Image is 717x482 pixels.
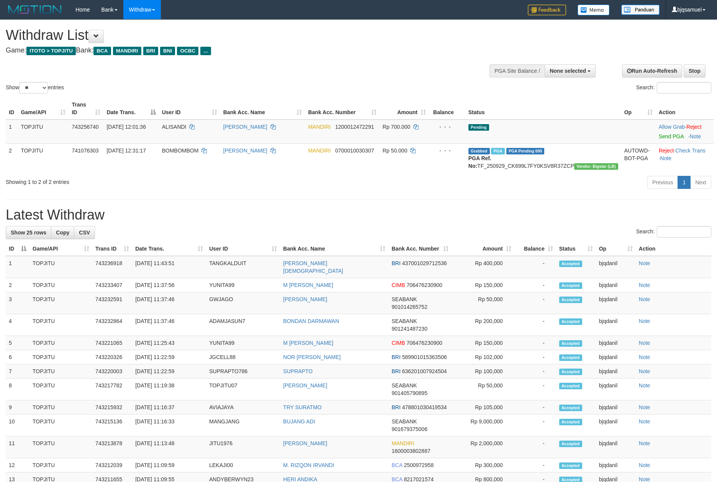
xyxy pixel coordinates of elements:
td: bjqdanil [596,314,636,336]
a: Reject [659,148,674,154]
span: CSV [79,230,90,236]
span: Copy 706476230900 to clipboard [406,282,442,288]
td: 1 [6,256,29,278]
td: 743212039 [92,458,132,472]
td: bjqdanil [596,336,636,350]
span: Copy 478801030419534 to clipboard [402,404,447,410]
td: bjqdanil [596,292,636,314]
td: - [514,379,556,400]
th: Game/API: activate to sort column ascending [29,242,92,256]
td: TOPJITU [29,415,92,436]
td: [DATE] 11:22:59 [132,364,206,379]
a: Note [639,282,650,288]
span: Accepted [559,369,582,375]
td: 3 [6,292,29,314]
td: [DATE] 11:16:37 [132,400,206,415]
span: Vendor URL: https://dashboard.q2checkout.com/secure [574,163,618,170]
a: [PERSON_NAME] [283,296,327,302]
a: Note [639,462,650,468]
td: 8 [6,379,29,400]
td: SUPRAPTO786 [206,364,280,379]
a: Copy [51,226,74,239]
td: 743233407 [92,278,132,292]
td: 2 [6,143,18,173]
img: Feedback.jpg [528,5,566,15]
span: BCA [93,47,111,55]
td: - [514,292,556,314]
td: bjqdanil [596,400,636,415]
span: ITOTO > TOPJITU [26,47,76,55]
span: Copy 589901015363506 to clipboard [402,354,447,360]
a: [PERSON_NAME] [283,440,327,446]
th: User ID: activate to sort column ascending [206,242,280,256]
img: MOTION_logo.png [6,4,64,15]
td: 743221065 [92,336,132,350]
td: 743215932 [92,400,132,415]
a: BONDAN DARMAWAN [283,318,339,324]
span: Copy 437001029712536 to clipboard [402,260,447,266]
td: TOPJITU [29,436,92,458]
td: · · [656,143,714,173]
a: M. RIZQON IRVANDI [283,462,334,468]
span: Rp 50.000 [383,148,408,154]
td: - [514,364,556,379]
td: TANGKALDUIT [206,256,280,278]
a: CSV [74,226,95,239]
td: [DATE] 11:22:59 [132,350,206,364]
span: OCBC [177,47,198,55]
span: Copy 706476230900 to clipboard [406,340,442,346]
td: TOPJITU [29,336,92,350]
td: 4 [6,314,29,336]
span: BNI [160,47,175,55]
a: Check Trans [675,148,706,154]
a: Run Auto-Refresh [622,64,682,77]
span: Accepted [559,462,582,469]
a: Note [639,260,650,266]
td: bjqdanil [596,436,636,458]
a: Show 25 rows [6,226,51,239]
a: TRY SURATMO [283,404,321,410]
td: Rp 200,000 [452,314,514,336]
td: TOPJITU [18,143,69,173]
span: Accepted [559,282,582,289]
a: Previous [647,176,678,189]
span: Copy 0700010030307 to clipboard [335,148,374,154]
td: - [514,336,556,350]
a: Note [639,418,650,425]
div: - - - [432,147,462,154]
a: Note [660,155,672,161]
span: BRI [391,368,400,374]
th: Op: activate to sort column ascending [621,98,656,120]
td: AUTOWD-BOT-PGA [621,143,656,173]
span: Show 25 rows [11,230,46,236]
span: BRI [391,260,400,266]
td: 1 [6,120,18,144]
td: 11 [6,436,29,458]
a: Note [639,440,650,446]
span: Copy 901241487230 to clipboard [391,326,427,332]
td: 743236918 [92,256,132,278]
span: Copy 1200012472291 to clipboard [335,124,374,130]
a: NOR [PERSON_NAME] [283,354,340,360]
span: CIMB [391,340,405,346]
span: MANDIRI [113,47,141,55]
th: Action [636,242,711,256]
td: Rp 150,000 [452,336,514,350]
a: M [PERSON_NAME] [283,282,333,288]
span: Accepted [559,297,582,303]
span: SEABANK [391,382,417,389]
th: Amount: activate to sort column ascending [380,98,429,120]
td: bjqdanil [596,350,636,364]
img: Button%20Memo.svg [578,5,610,15]
td: - [514,278,556,292]
span: BRI [391,354,400,360]
td: TOPJITU [29,364,92,379]
b: PGA Ref. No: [468,155,491,169]
td: 743213878 [92,436,132,458]
a: [PERSON_NAME][DEMOGRAPHIC_DATA] [283,260,343,274]
span: Marked by bjqsamuel [491,148,504,154]
td: ADAMJASUN7 [206,314,280,336]
td: [DATE] 11:09:59 [132,458,206,472]
span: Accepted [559,419,582,425]
span: Accepted [559,340,582,347]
